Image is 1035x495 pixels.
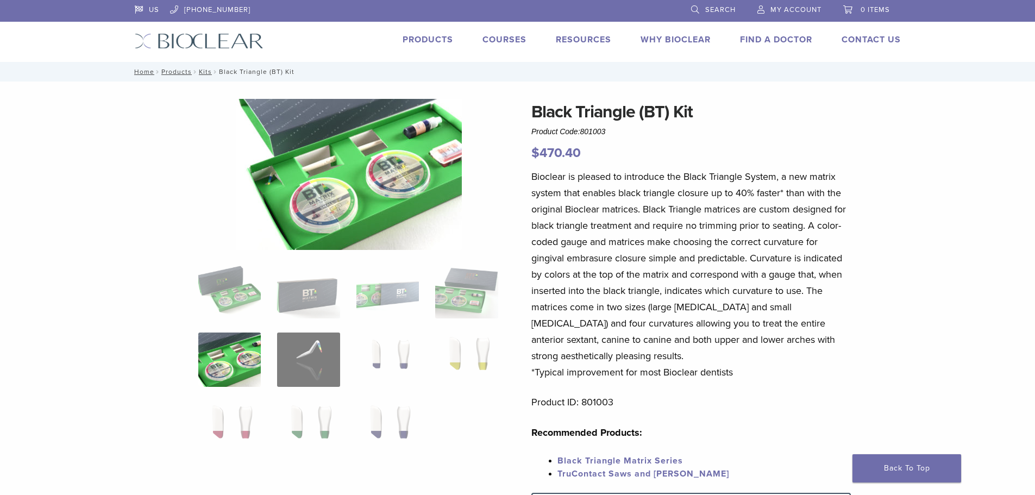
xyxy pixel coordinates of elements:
span: $ [531,145,540,161]
a: Products [161,68,192,76]
span: 801003 [580,127,606,136]
a: Courses [482,34,526,45]
img: Black Triangle (BT) Kit - Image 9 [198,401,261,455]
img: Black Triangle (BT) Kit - Image 8 [435,333,498,387]
img: Black Triangle (BT) Kit - Image 6 [277,333,340,387]
img: Intro-Black-Triangle-Kit-6-Copy-e1548792917662-324x324.jpg [198,264,261,318]
nav: Black Triangle (BT) Kit [127,62,909,82]
a: Resources [556,34,611,45]
img: Bioclear [135,33,264,49]
span: My Account [770,5,821,14]
strong: Recommended Products: [531,427,642,438]
a: Why Bioclear [641,34,711,45]
p: Product ID: 801003 [531,394,851,410]
img: Black Triangle (BT) Kit - Image 2 [277,264,340,318]
img: Black Triangle (BT) Kit - Image 4 [435,264,498,318]
span: / [212,69,219,74]
img: Black Triangle (BT) Kit - Image 5 [198,333,261,387]
span: Product Code: [531,127,605,136]
img: Black Triangle (BT) Kit - Image 7 [356,333,419,387]
a: Back To Top [852,454,961,483]
a: Find A Doctor [740,34,812,45]
span: 0 items [861,5,890,14]
img: Black Triangle (BT) Kit - Image 11 [356,401,419,455]
a: Black Triangle Matrix Series [557,455,683,466]
span: / [192,69,199,74]
span: / [154,69,161,74]
img: Black Triangle (BT) Kit - Image 5 [236,99,462,250]
a: Kits [199,68,212,76]
h1: Black Triangle (BT) Kit [531,99,851,125]
a: Contact Us [842,34,901,45]
span: Search [705,5,736,14]
a: TruContact Saws and [PERSON_NAME] [557,468,729,479]
p: Bioclear is pleased to introduce the Black Triangle System, a new matrix system that enables blac... [531,168,851,380]
a: Products [403,34,453,45]
img: Black Triangle (BT) Kit - Image 3 [356,264,419,318]
bdi: 470.40 [531,145,581,161]
a: Home [131,68,154,76]
img: Black Triangle (BT) Kit - Image 10 [277,401,340,455]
